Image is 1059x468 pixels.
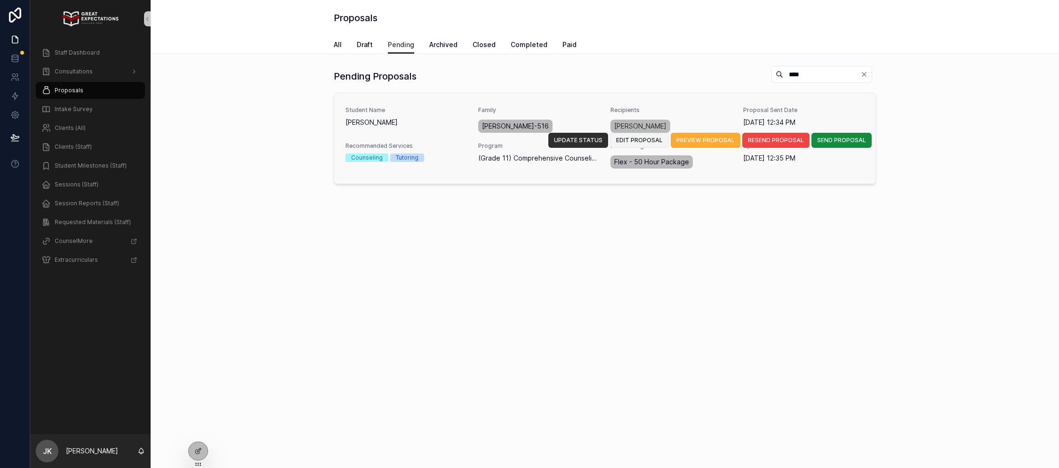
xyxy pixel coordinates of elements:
[55,68,93,75] span: Consultations
[743,106,865,114] span: Proposal Sent Date
[811,133,872,148] button: SEND PROPOSAL
[610,120,670,133] a: [PERSON_NAME]
[357,36,373,55] a: Draft
[429,36,457,55] a: Archived
[511,36,547,55] a: Completed
[478,106,600,114] span: Family
[66,446,118,456] p: [PERSON_NAME]
[55,162,127,169] span: Student Milestones (Staff)
[55,87,83,94] span: Proposals
[55,237,93,245] span: CounselMore
[562,36,577,55] a: Paid
[345,142,467,150] span: Recommended Services
[548,133,608,148] button: UPDATE STATUS
[36,138,145,155] a: Clients (Staff)
[610,133,669,148] button: EDIT PROPOSAL
[743,153,865,163] span: [DATE] 12:35 PM
[334,40,342,49] span: All
[671,133,740,148] button: PREVIEW PROPOSAL
[511,40,547,49] span: Completed
[388,36,414,54] a: Pending
[55,143,92,151] span: Clients (Staff)
[616,137,663,144] span: EDIT PROPOSAL
[55,105,93,113] span: Intake Survey
[345,118,467,127] span: [PERSON_NAME]
[334,93,875,184] a: Student Name[PERSON_NAME]Family[PERSON_NAME]-516Recipients[PERSON_NAME]Proposal Sent Date[DATE] 1...
[55,200,119,207] span: Session Reports (Staff)
[388,40,414,49] span: Pending
[345,106,467,114] span: Student Name
[36,157,145,174] a: Student Milestones (Staff)
[614,121,666,131] span: [PERSON_NAME]
[334,36,342,55] a: All
[36,214,145,231] a: Requested Materials (Staff)
[36,82,145,99] a: Proposals
[351,153,383,162] div: Counseling
[743,118,865,127] span: [DATE] 12:34 PM
[55,181,98,188] span: Sessions (Staff)
[478,142,600,150] span: Program
[36,233,145,250] a: CounselMore
[860,71,872,78] button: Clear
[396,153,418,162] div: Tutoring
[334,70,417,83] h1: Pending Proposals
[36,44,145,61] a: Staff Dashboard
[55,49,100,56] span: Staff Dashboard
[62,11,118,26] img: App logo
[55,218,131,226] span: Requested Materials (Staff)
[55,256,98,264] span: Extracurriculars
[55,124,86,132] span: Clients (All)
[36,251,145,268] a: Extracurriculars
[742,133,810,148] button: RESEND PROPOSAL
[562,40,577,49] span: Paid
[482,121,549,131] span: [PERSON_NAME]-516
[36,195,145,212] a: Session Reports (Staff)
[676,137,735,144] span: PREVIEW PROPOSAL
[817,137,866,144] span: SEND PROPOSAL
[473,40,496,49] span: Closed
[614,157,689,167] span: Flex - 50 Hour Package
[36,63,145,80] a: Consultations
[43,445,52,457] span: JK
[36,176,145,193] a: Sessions (Staff)
[429,40,457,49] span: Archived
[36,120,145,137] a: Clients (All)
[30,38,151,281] div: scrollable content
[334,11,377,24] h1: Proposals
[357,40,373,49] span: Draft
[748,137,804,144] span: RESEND PROPOSAL
[36,101,145,118] a: Intake Survey
[554,137,602,144] span: UPDATE STATUS
[610,106,732,114] span: Recipients
[473,36,496,55] a: Closed
[478,153,600,163] span: (Grade 11) Comprehensive Counseling Program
